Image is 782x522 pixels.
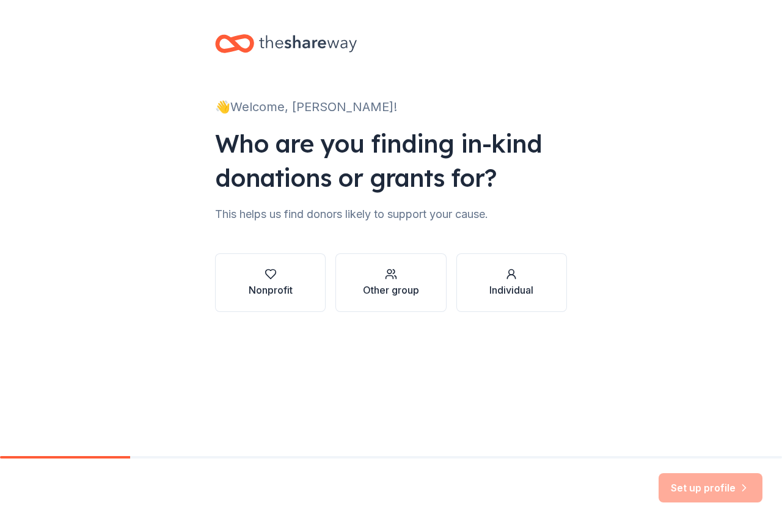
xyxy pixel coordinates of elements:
[215,126,567,195] div: Who are you finding in-kind donations or grants for?
[215,205,567,224] div: This helps us find donors likely to support your cause.
[363,283,419,297] div: Other group
[456,253,567,312] button: Individual
[215,253,326,312] button: Nonprofit
[215,97,567,117] div: 👋 Welcome, [PERSON_NAME]!
[335,253,446,312] button: Other group
[249,283,293,297] div: Nonprofit
[489,283,533,297] div: Individual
